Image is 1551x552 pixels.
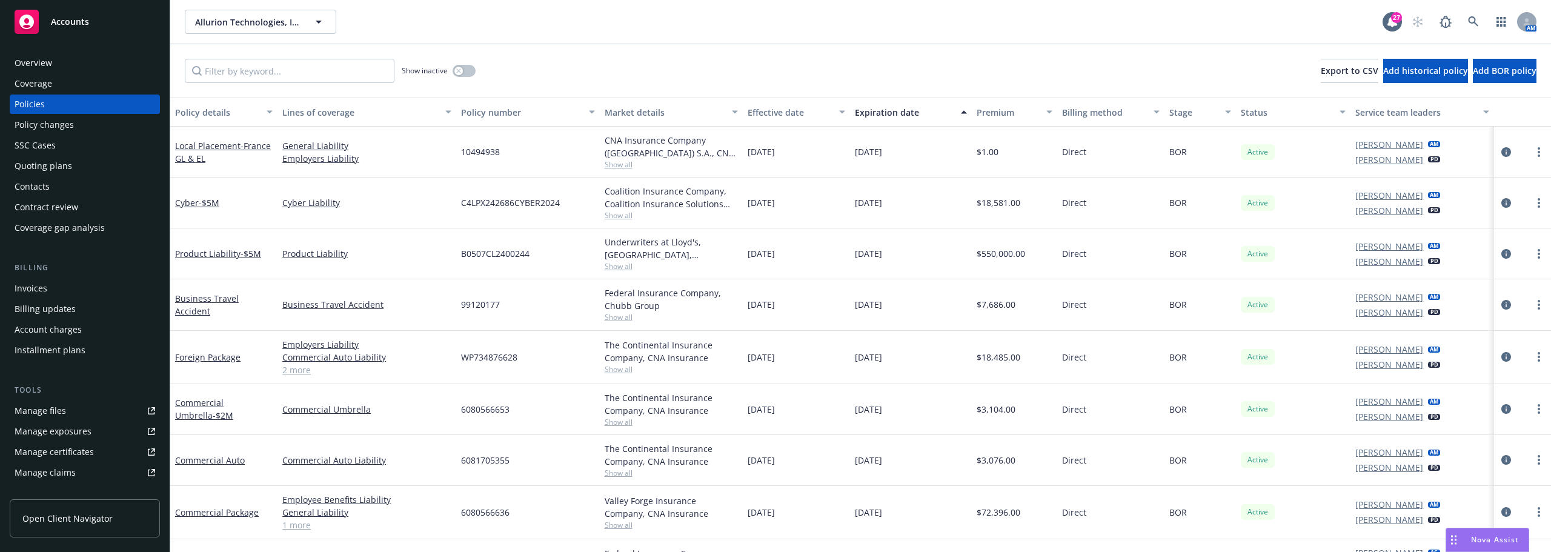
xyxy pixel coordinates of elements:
[1355,204,1423,217] a: [PERSON_NAME]
[977,298,1015,311] span: $7,686.00
[1321,65,1378,76] span: Export to CSV
[855,196,882,209] span: [DATE]
[1350,98,1493,127] button: Service team leaders
[10,422,160,441] span: Manage exposures
[15,463,76,482] div: Manage claims
[175,293,239,317] a: Business Travel Accident
[855,403,882,416] span: [DATE]
[10,279,160,298] a: Invoices
[1246,507,1270,517] span: Active
[1446,528,1461,551] div: Drag to move
[977,506,1020,519] span: $72,396.00
[977,351,1020,364] span: $18,485.00
[1355,138,1423,151] a: [PERSON_NAME]
[1489,10,1513,34] a: Switch app
[1499,402,1513,416] a: circleInformation
[1246,198,1270,208] span: Active
[277,98,456,127] button: Lines of coverage
[402,65,448,76] span: Show inactive
[1246,351,1270,362] span: Active
[15,341,85,360] div: Installment plans
[605,287,738,312] div: Federal Insurance Company, Chubb Group
[461,196,560,209] span: C4LPX242686CYBER2024
[1532,247,1546,261] a: more
[456,98,599,127] button: Policy number
[855,351,882,364] span: [DATE]
[10,95,160,114] a: Policies
[199,197,219,208] span: - $5M
[1321,59,1378,83] button: Export to CSV
[850,98,972,127] button: Expiration date
[15,442,94,462] div: Manage certificates
[10,299,160,319] a: Billing updates
[605,417,738,427] span: Show all
[1406,10,1430,34] a: Start snowing
[461,145,500,158] span: 10494938
[1355,395,1423,408] a: [PERSON_NAME]
[241,248,261,259] span: - $5M
[10,320,160,339] a: Account charges
[282,403,451,416] a: Commercial Umbrella
[10,115,160,135] a: Policy changes
[855,298,882,311] span: [DATE]
[1532,145,1546,159] a: more
[282,298,451,311] a: Business Travel Accident
[10,177,160,196] a: Contacts
[1355,189,1423,202] a: [PERSON_NAME]
[282,338,451,351] a: Employers Liability
[461,454,510,467] span: 6081705355
[1241,106,1332,119] div: Status
[175,140,271,164] a: Local Placement
[1355,343,1423,356] a: [PERSON_NAME]
[1532,505,1546,519] a: more
[605,185,738,210] div: Coalition Insurance Company, Coalition Insurance Solutions (Carrier), CRC Group
[972,98,1058,127] button: Premium
[748,298,775,311] span: [DATE]
[10,156,160,176] a: Quoting plans
[22,512,113,525] span: Open Client Navigator
[15,299,76,319] div: Billing updates
[282,247,451,260] a: Product Liability
[15,156,72,176] div: Quoting plans
[605,159,738,170] span: Show all
[977,106,1040,119] div: Premium
[15,177,50,196] div: Contacts
[855,454,882,467] span: [DATE]
[1062,145,1086,158] span: Direct
[1383,59,1468,83] button: Add historical policy
[605,236,738,261] div: Underwriters at Lloyd's, [GEOGRAPHIC_DATA], [PERSON_NAME] of [GEOGRAPHIC_DATA], Clinical Trials I...
[1355,306,1423,319] a: [PERSON_NAME]
[461,106,581,119] div: Policy number
[605,312,738,322] span: Show all
[175,106,259,119] div: Policy details
[51,17,89,27] span: Accounts
[1355,153,1423,166] a: [PERSON_NAME]
[605,468,738,478] span: Show all
[15,136,56,155] div: SSC Cases
[195,16,300,28] span: Allurion Technologies, Inc.
[748,351,775,364] span: [DATE]
[1246,404,1270,414] span: Active
[1391,12,1402,23] div: 27
[10,341,160,360] a: Installment plans
[10,198,160,217] a: Contract review
[605,442,738,468] div: The Continental Insurance Company, CNA Insurance
[1532,298,1546,312] a: more
[1473,65,1536,76] span: Add BOR policy
[461,403,510,416] span: 6080566653
[15,198,78,217] div: Contract review
[15,401,66,421] div: Manage files
[1471,534,1519,545] span: Nova Assist
[175,507,259,518] a: Commercial Package
[282,519,451,531] a: 1 more
[1169,196,1187,209] span: BOR
[1169,106,1218,119] div: Stage
[748,247,775,260] span: [DATE]
[605,261,738,271] span: Show all
[1246,248,1270,259] span: Active
[605,364,738,374] span: Show all
[175,397,233,421] a: Commercial Umbrella
[1532,402,1546,416] a: more
[282,454,451,467] a: Commercial Auto Liability
[1169,351,1187,364] span: BOR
